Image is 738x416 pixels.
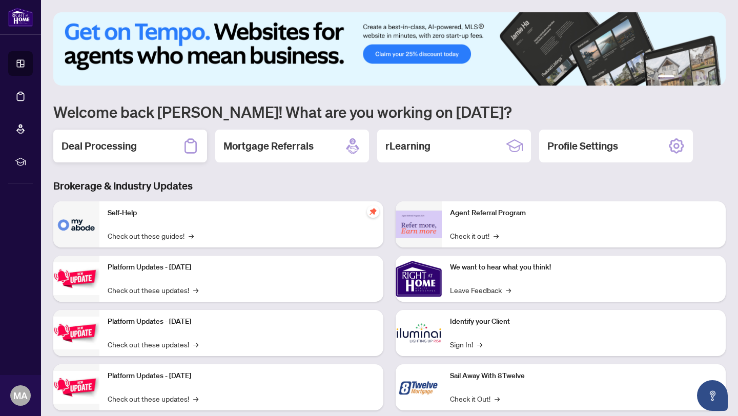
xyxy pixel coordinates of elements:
[547,139,618,153] h2: Profile Settings
[193,339,198,350] span: →
[61,139,137,153] h2: Deal Processing
[53,179,726,193] h3: Brokerage & Industry Updates
[396,364,442,410] img: Sail Away With 8Twelve
[396,256,442,302] img: We want to hear what you think!
[396,211,442,239] img: Agent Referral Program
[495,393,500,404] span: →
[53,102,726,121] h1: Welcome back [PERSON_NAME]! What are you working on [DATE]?
[450,316,717,327] p: Identify your Client
[108,284,198,296] a: Check out these updates!→
[53,371,99,403] img: Platform Updates - June 23, 2025
[450,284,511,296] a: Leave Feedback→
[396,310,442,356] img: Identify your Client
[658,75,674,79] button: 1
[687,75,691,79] button: 3
[53,12,726,86] img: Slide 0
[108,370,375,382] p: Platform Updates - [DATE]
[711,75,715,79] button: 6
[450,370,717,382] p: Sail Away With 8Twelve
[703,75,707,79] button: 5
[108,230,194,241] a: Check out these guides!→
[53,317,99,349] img: Platform Updates - July 8, 2025
[108,207,375,219] p: Self-Help
[193,393,198,404] span: →
[477,339,482,350] span: →
[385,139,430,153] h2: rLearning
[450,230,499,241] a: Check it out!→
[695,75,699,79] button: 4
[494,230,499,241] span: →
[450,262,717,273] p: We want to hear what you think!
[506,284,511,296] span: →
[189,230,194,241] span: →
[450,207,717,219] p: Agent Referral Program
[53,262,99,295] img: Platform Updates - July 21, 2025
[193,284,198,296] span: →
[53,201,99,247] img: Self-Help
[367,205,379,218] span: pushpin
[450,393,500,404] a: Check it Out!→
[108,393,198,404] a: Check out these updates!→
[697,380,728,411] button: Open asap
[13,388,28,403] span: MA
[108,262,375,273] p: Platform Updates - [DATE]
[108,316,375,327] p: Platform Updates - [DATE]
[108,339,198,350] a: Check out these updates!→
[223,139,314,153] h2: Mortgage Referrals
[450,339,482,350] a: Sign In!→
[8,8,33,27] img: logo
[679,75,683,79] button: 2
